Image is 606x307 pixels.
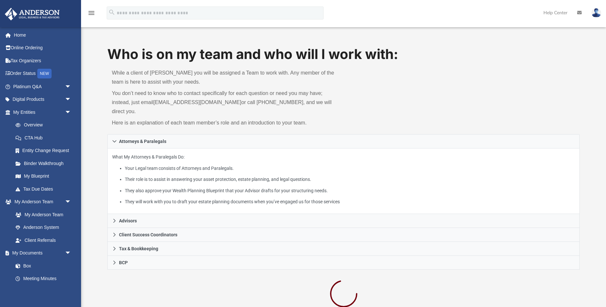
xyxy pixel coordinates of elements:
i: search [108,9,115,16]
span: arrow_drop_down [65,195,78,209]
a: Box [9,259,75,272]
span: BCP [119,260,128,265]
span: arrow_drop_down [65,247,78,260]
a: Client Success Coordinators [107,228,580,242]
li: They will work with you to draft your estate planning documents when you’ve engaged us for those ... [125,198,575,206]
a: My Anderson Team [9,208,75,221]
a: Forms Library [9,285,75,298]
a: Home [5,29,81,41]
a: CTA Hub [9,131,81,144]
a: Platinum Q&Aarrow_drop_down [5,80,81,93]
a: [EMAIL_ADDRESS][DOMAIN_NAME] [153,100,241,105]
a: Overview [9,119,81,132]
a: My Entitiesarrow_drop_down [5,106,81,119]
a: Client Referrals [9,234,78,247]
a: My Documentsarrow_drop_down [5,247,78,260]
li: Their role is to assist in answering your asset protection, estate planning, and legal questions. [125,175,575,183]
div: NEW [37,69,52,78]
a: Online Ordering [5,41,81,54]
a: Entity Change Request [9,144,81,157]
a: Tax Due Dates [9,183,81,195]
span: arrow_drop_down [65,93,78,106]
img: Anderson Advisors Platinum Portal [3,8,62,20]
a: BCP [107,256,580,270]
a: Digital Productsarrow_drop_down [5,93,81,106]
a: menu [88,12,95,17]
a: My Anderson Teamarrow_drop_down [5,195,78,208]
a: Binder Walkthrough [9,157,81,170]
div: Attorneys & Paralegals [107,148,580,214]
a: Order StatusNEW [5,67,81,80]
span: Client Success Coordinators [119,232,177,237]
span: Advisors [119,218,137,223]
span: arrow_drop_down [65,106,78,119]
a: Attorneys & Paralegals [107,134,580,148]
a: Advisors [107,214,580,228]
a: My Blueprint [9,170,78,183]
li: Your Legal team consists of Attorneys and Paralegals. [125,164,575,172]
img: User Pic [591,8,601,18]
p: While a client of [PERSON_NAME] you will be assigned a Team to work with. Any member of the team ... [112,68,339,87]
a: Tax & Bookkeeping [107,242,580,256]
span: arrow_drop_down [65,80,78,93]
a: Meeting Minutes [9,272,78,285]
p: What My Attorneys & Paralegals Do: [112,153,575,206]
h1: Who is on my team and who will I work with: [107,45,580,64]
p: You don’t need to know who to contact specifically for each question or need you may have; instea... [112,89,339,116]
i: menu [88,9,95,17]
a: Tax Organizers [5,54,81,67]
span: Attorneys & Paralegals [119,139,166,144]
p: Here is an explanation of each team member’s role and an introduction to your team. [112,118,339,127]
li: They also approve your Wealth Planning Blueprint that your Advisor drafts for your structuring ne... [125,187,575,195]
a: Anderson System [9,221,78,234]
span: Tax & Bookkeeping [119,246,158,251]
